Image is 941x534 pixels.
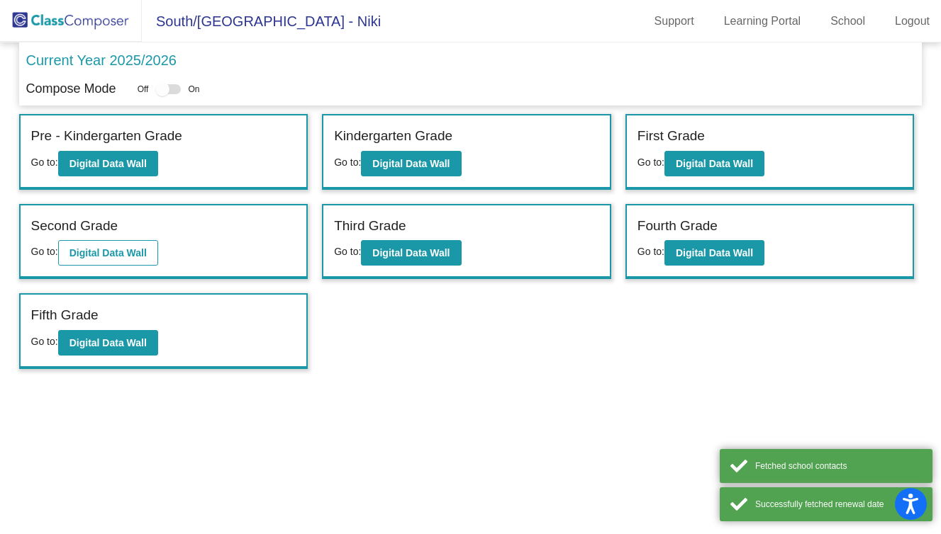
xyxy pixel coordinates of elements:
[819,10,876,33] a: School
[58,330,158,356] button: Digital Data Wall
[31,246,58,257] span: Go to:
[372,158,450,169] b: Digital Data Wall
[26,79,116,98] p: Compose Mode
[188,83,199,96] span: On
[31,305,99,326] label: Fifth Grade
[637,216,718,237] label: Fourth Grade
[664,240,764,266] button: Digital Data Wall
[372,247,450,259] b: Digital Data Wall
[676,158,753,169] b: Digital Data Wall
[58,151,158,176] button: Digital Data Wall
[58,240,158,266] button: Digital Data Wall
[637,246,664,257] span: Go to:
[142,10,381,33] span: South/[GEOGRAPHIC_DATA] - Niki
[31,216,118,237] label: Second Grade
[664,151,764,176] button: Digital Data Wall
[361,151,461,176] button: Digital Data Wall
[334,246,361,257] span: Go to:
[361,240,461,266] button: Digital Data Wall
[334,157,361,168] span: Go to:
[138,83,149,96] span: Off
[334,216,406,237] label: Third Grade
[755,498,922,511] div: Successfully fetched renewal date
[637,126,705,147] label: First Grade
[334,126,452,147] label: Kindergarten Grade
[69,337,147,348] b: Digital Data Wall
[713,10,813,33] a: Learning Portal
[69,247,147,259] b: Digital Data Wall
[676,247,753,259] b: Digital Data Wall
[31,157,58,168] span: Go to:
[31,336,58,347] span: Go to:
[637,157,664,168] span: Go to:
[69,158,147,169] b: Digital Data Wall
[884,10,941,33] a: Logout
[643,10,706,33] a: Support
[26,50,177,71] p: Current Year 2025/2026
[31,126,182,147] label: Pre - Kindergarten Grade
[755,460,922,472] div: Fetched school contacts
